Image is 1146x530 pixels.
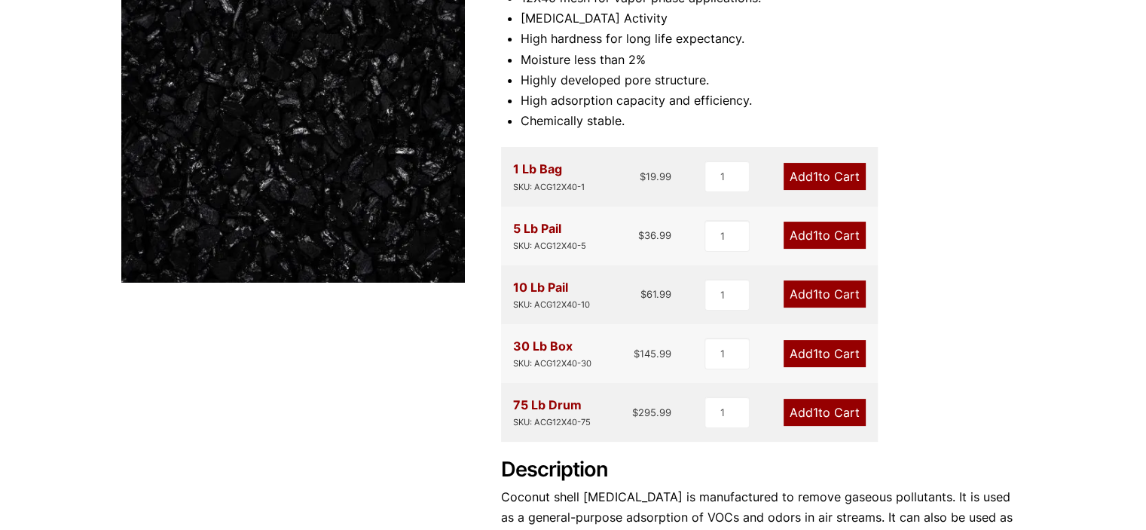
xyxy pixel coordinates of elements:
bdi: 145.99 [634,348,671,360]
a: Add1to Cart [784,280,866,308]
div: 30 Lb Box [513,336,591,371]
span: $ [634,348,640,360]
a: Add1to Cart [784,163,866,190]
span: $ [638,229,644,241]
span: $ [640,170,646,182]
span: 1 [813,405,818,420]
span: $ [632,406,638,418]
bdi: 61.99 [640,288,671,300]
span: 1 [813,228,818,243]
div: 10 Lb Pail [513,277,590,312]
li: High adsorption capacity and efficiency. [521,90,1025,111]
div: SKU: ACG12X40-75 [513,415,591,430]
div: SKU: ACG12X40-5 [513,239,586,253]
div: SKU: ACG12X40-30 [513,357,591,371]
li: High hardness for long life expectancy. [521,29,1025,49]
li: Highly developed pore structure. [521,70,1025,90]
div: 75 Lb Drum [513,395,591,430]
h2: Description [501,458,1025,483]
a: Add1to Cart [784,340,866,367]
span: 1 [813,286,818,302]
a: Add1to Cart [784,222,866,249]
bdi: 19.99 [640,170,671,182]
span: 1 [813,169,818,184]
li: Moisture less than 2% [521,50,1025,70]
a: Add1to Cart [784,399,866,426]
div: SKU: ACG12X40-1 [513,180,585,195]
bdi: 36.99 [638,229,671,241]
span: 1 [813,346,818,361]
div: 1 Lb Bag [513,159,585,194]
li: Chemically stable. [521,111,1025,131]
li: [MEDICAL_DATA] Activity [521,8,1025,29]
div: 5 Lb Pail [513,219,586,253]
bdi: 295.99 [632,406,671,418]
span: $ [640,288,646,300]
div: SKU: ACG12X40-10 [513,298,590,312]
